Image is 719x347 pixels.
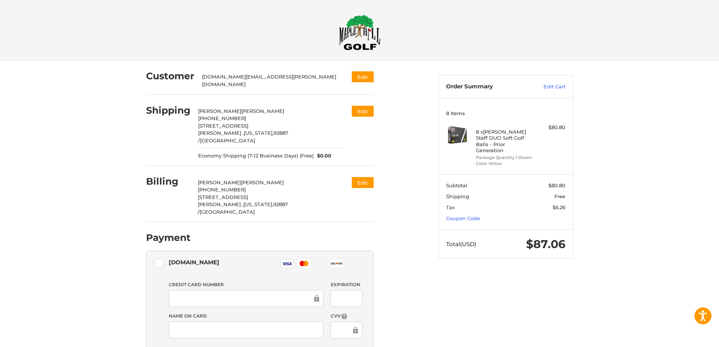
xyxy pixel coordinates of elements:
span: [US_STATE], [243,201,273,207]
span: $80.80 [548,182,565,188]
span: [PERSON_NAME] [241,108,284,114]
h3: Order Summary [446,83,527,91]
span: 92887 / [198,201,288,215]
span: [US_STATE], [244,130,274,136]
label: CVV [331,313,362,320]
li: Color Yellow [476,160,534,167]
h4: 8 x [PERSON_NAME] Staff DUO Soft Golf Balls - Prior Generation [476,129,534,153]
h2: Billing [146,176,190,187]
div: [DOMAIN_NAME] [169,256,219,268]
button: Edit [352,71,374,82]
span: Total (USD) [446,241,476,248]
button: Edit [352,177,374,188]
label: Expiration [331,281,362,288]
a: Coupon Code [446,215,480,221]
button: Edit [352,106,374,117]
span: [PERSON_NAME] , [198,201,243,207]
h2: Customer [146,70,194,82]
a: Edit Cart [527,83,565,91]
div: [DOMAIN_NAME][EMAIL_ADDRESS][PERSON_NAME][DOMAIN_NAME] [202,73,337,88]
span: Economy Shipping (7-12 Business Days) (Free) [198,152,314,160]
span: $6.26 [553,204,565,210]
h3: 8 Items [446,110,565,116]
li: Package Quantity 1 Dozen [476,154,534,161]
span: Free [554,193,565,199]
span: [GEOGRAPHIC_DATA] [200,137,255,143]
span: [PHONE_NUMBER] [198,187,246,193]
span: [PERSON_NAME] [241,179,284,185]
span: [PERSON_NAME] [198,108,241,114]
span: [PERSON_NAME] , [198,130,244,136]
span: [PHONE_NUMBER] [198,115,246,121]
span: $87.06 [526,237,565,251]
div: $80.80 [536,124,565,131]
span: [STREET_ADDRESS] [198,123,248,129]
img: Maple Hill Golf [339,15,380,50]
span: Tax [446,204,455,210]
span: [GEOGRAPHIC_DATA] [200,209,255,215]
span: 92887 / [198,130,288,143]
span: [PERSON_NAME] [198,179,241,185]
span: Shipping [446,193,469,199]
h2: Payment [146,232,191,244]
h2: Shipping [146,105,191,116]
span: Subtotal [446,182,467,188]
span: $0.00 [314,152,332,160]
label: Name on Card [169,313,323,319]
label: Credit Card Number [169,281,323,288]
span: [STREET_ADDRESS] [198,194,248,200]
